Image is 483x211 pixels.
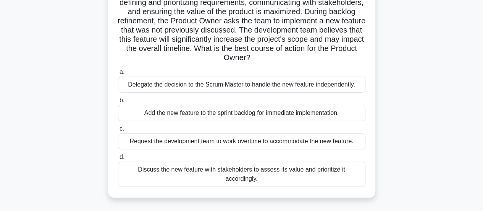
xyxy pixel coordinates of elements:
span: c. [120,125,124,132]
span: b. [120,97,124,103]
div: Add the new feature to the sprint backlog for immediate implementation. [118,105,365,121]
div: Discuss the new feature with stakeholders to assess its value and prioritize it accordingly. [118,162,365,187]
div: Request the development team to work overtime to accommodate the new feature. [118,133,365,149]
span: a. [120,69,124,75]
span: d. [120,154,124,160]
div: Delegate the decision to the Scrum Master to handle the new feature independently. [118,77,365,93]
